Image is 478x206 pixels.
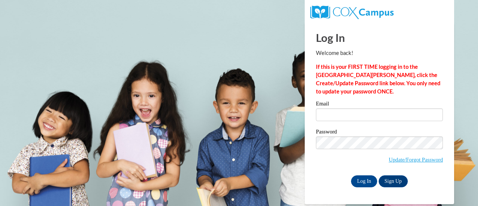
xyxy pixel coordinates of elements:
a: Sign Up [379,175,408,187]
a: COX Campus [310,9,394,15]
p: Welcome back! [316,49,443,57]
a: Update/Forgot Password [389,157,443,163]
input: Log In [351,175,377,187]
h1: Log In [316,30,443,45]
label: Password [316,129,443,136]
img: COX Campus [310,6,394,19]
label: Email [316,101,443,108]
strong: If this is your FIRST TIME logging in to the [GEOGRAPHIC_DATA][PERSON_NAME], click the Create/Upd... [316,64,440,95]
